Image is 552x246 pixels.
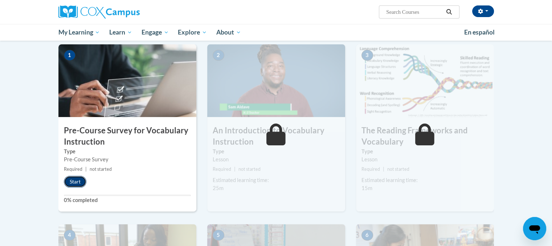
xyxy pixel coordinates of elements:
div: Estimated learning time: [213,176,340,184]
h3: Pre-Course Survey for Vocabulary Instruction [58,125,196,148]
span: not started [90,166,112,172]
a: Learn [105,24,137,41]
a: About [212,24,246,41]
span: 6 [361,230,373,241]
span: | [383,166,384,172]
span: Required [213,166,231,172]
span: About [216,28,241,37]
h3: The Reading Frameworks and Vocabulary [356,125,494,148]
span: 5 [213,230,224,241]
div: Estimated learning time: [361,176,488,184]
span: | [234,166,236,172]
iframe: Button to launch messaging window [523,217,546,240]
img: Cox Campus [58,5,140,19]
img: Course Image [58,44,196,117]
span: not started [238,166,261,172]
h3: An Introduction to Vocabulary Instruction [207,125,345,148]
span: En español [464,28,495,36]
a: Engage [137,24,173,41]
a: Cox Campus [58,5,196,19]
span: Learn [109,28,132,37]
div: Lesson [361,156,488,164]
a: En español [459,25,499,40]
span: Engage [142,28,169,37]
div: Pre-Course Survey [64,156,191,164]
label: Type [361,148,488,156]
span: not started [387,166,409,172]
span: Required [64,166,82,172]
img: Course Image [356,44,494,117]
span: My Learning [58,28,100,37]
input: Search Courses [385,8,443,16]
span: | [85,166,87,172]
label: 0% completed [64,196,191,204]
span: 1 [64,50,75,61]
span: 3 [361,50,373,61]
label: Type [213,148,340,156]
div: Main menu [48,24,505,41]
label: Type [64,148,191,156]
span: 4 [64,230,75,241]
button: Start [64,176,86,187]
span: Required [361,166,380,172]
a: My Learning [54,24,105,41]
a: Explore [173,24,212,41]
div: Lesson [213,156,340,164]
img: Course Image [207,44,345,117]
span: 15m [361,185,372,191]
button: Search [443,8,454,16]
span: Explore [178,28,207,37]
span: 25m [213,185,224,191]
span: 2 [213,50,224,61]
button: Account Settings [472,5,494,17]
